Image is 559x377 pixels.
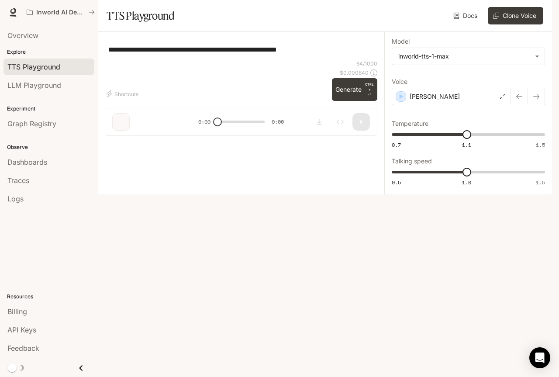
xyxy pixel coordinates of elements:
p: CTRL + [365,82,374,92]
div: inworld-tts-1-max [398,52,531,61]
span: 1.5 [536,179,545,186]
span: 1.1 [462,141,471,149]
span: 1.5 [536,141,545,149]
button: All workspaces [23,3,99,21]
p: $ 0.000640 [340,69,369,76]
a: Docs [452,7,481,24]
p: 64 / 1000 [356,60,377,67]
p: Talking speed [392,158,432,164]
p: Voice [392,79,407,85]
button: GenerateCTRL +⏎ [332,78,377,101]
div: inworld-tts-1-max [392,48,545,65]
div: Open Intercom Messenger [529,347,550,368]
button: Clone Voice [488,7,543,24]
button: Shortcuts [105,87,142,101]
p: Inworld AI Demos [36,9,85,16]
span: 1.0 [462,179,471,186]
p: Temperature [392,121,428,127]
span: 0.7 [392,141,401,149]
span: 0.5 [392,179,401,186]
p: Model [392,38,410,45]
h1: TTS Playground [107,7,174,24]
p: ⏎ [365,82,374,97]
p: [PERSON_NAME] [410,92,460,101]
